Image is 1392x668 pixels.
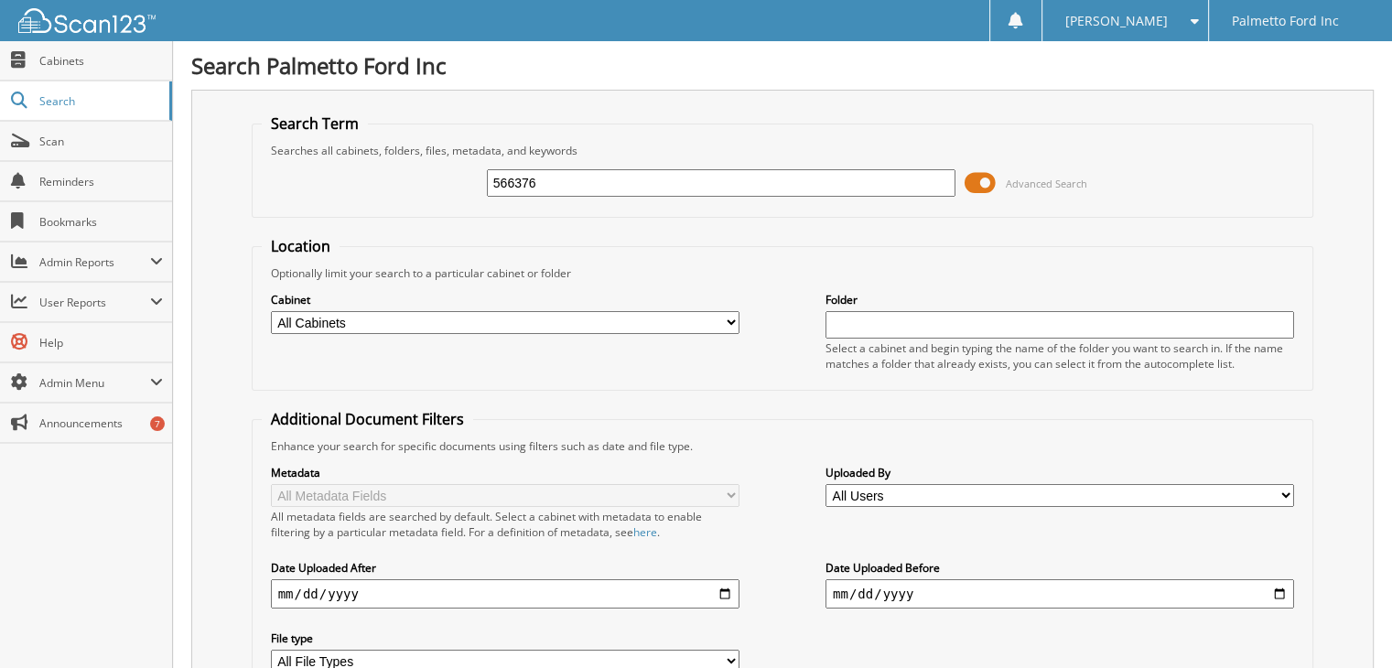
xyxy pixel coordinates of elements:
iframe: Chat Widget [1300,580,1392,668]
span: Help [39,335,163,350]
div: All metadata fields are searched by default. Select a cabinet with metadata to enable filtering b... [271,509,739,540]
span: Scan [39,134,163,149]
legend: Search Term [262,113,368,134]
span: Bookmarks [39,214,163,230]
div: Select a cabinet and begin typing the name of the folder you want to search in. If the name match... [825,340,1294,372]
div: Optionally limit your search to a particular cabinet or folder [262,265,1304,281]
legend: Additional Document Filters [262,409,473,429]
label: Uploaded By [825,465,1294,480]
span: Advanced Search [1006,177,1087,190]
label: Date Uploaded After [271,560,739,576]
span: [PERSON_NAME] [1065,16,1168,27]
legend: Location [262,236,340,256]
span: User Reports [39,295,150,310]
a: here [633,524,657,540]
div: 7 [150,416,165,431]
label: Folder [825,292,1294,307]
label: File type [271,630,739,646]
div: Searches all cabinets, folders, files, metadata, and keywords [262,143,1304,158]
span: Palmetto Ford Inc [1232,16,1339,27]
input: end [825,579,1294,609]
span: Admin Reports [39,254,150,270]
img: scan123-logo-white.svg [18,8,156,33]
span: Announcements [39,415,163,431]
input: start [271,579,739,609]
div: Enhance your search for specific documents using filters such as date and file type. [262,438,1304,454]
span: Reminders [39,174,163,189]
label: Cabinet [271,292,739,307]
span: Admin Menu [39,375,150,391]
h1: Search Palmetto Ford Inc [191,50,1374,81]
span: Cabinets [39,53,163,69]
span: Search [39,93,160,109]
label: Date Uploaded Before [825,560,1294,576]
label: Metadata [271,465,739,480]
